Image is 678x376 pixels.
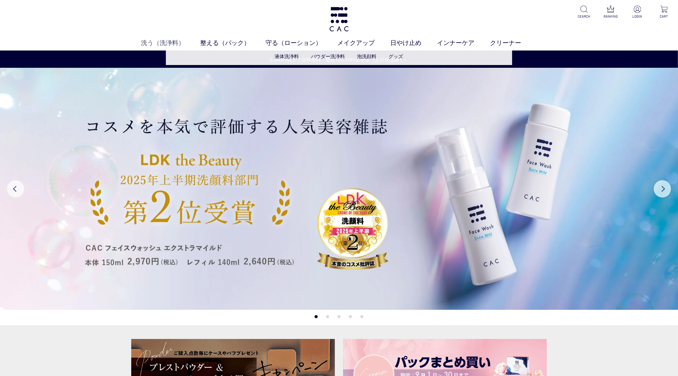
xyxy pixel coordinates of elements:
a: 洗う（洗浄料） [141,38,200,48]
a: 液体洗浄料 [275,54,299,59]
a: CART [655,6,672,19]
a: 日やけ止め [391,38,437,48]
button: 4 of 5 [349,315,352,318]
button: 2 of 5 [326,315,329,318]
p: RANKING [602,14,619,19]
a: 整える（パック） [200,38,266,48]
a: 泡洗顔料 [357,54,377,59]
p: SEARCH [576,14,592,19]
a: グッズ [389,54,403,59]
a: メイクアップ [338,38,391,48]
button: Previous [7,180,24,198]
a: クリーナー [490,38,537,48]
button: Next [654,180,671,198]
button: 3 of 5 [338,315,341,318]
a: RANKING [602,6,619,19]
a: インナーケア [437,38,490,48]
a: 5,500円以上で送料無料・最短当日16時迄発送（土日祝は除く） [0,56,678,64]
a: SEARCH [576,6,592,19]
a: LOGIN [629,6,646,19]
img: logo [328,7,350,31]
button: 1 of 5 [315,315,318,318]
button: 5 of 5 [360,315,364,318]
p: CART [655,14,672,19]
p: LOGIN [629,14,646,19]
a: 守る（ローション） [266,38,338,48]
a: パウダー洗浄料 [311,54,345,59]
